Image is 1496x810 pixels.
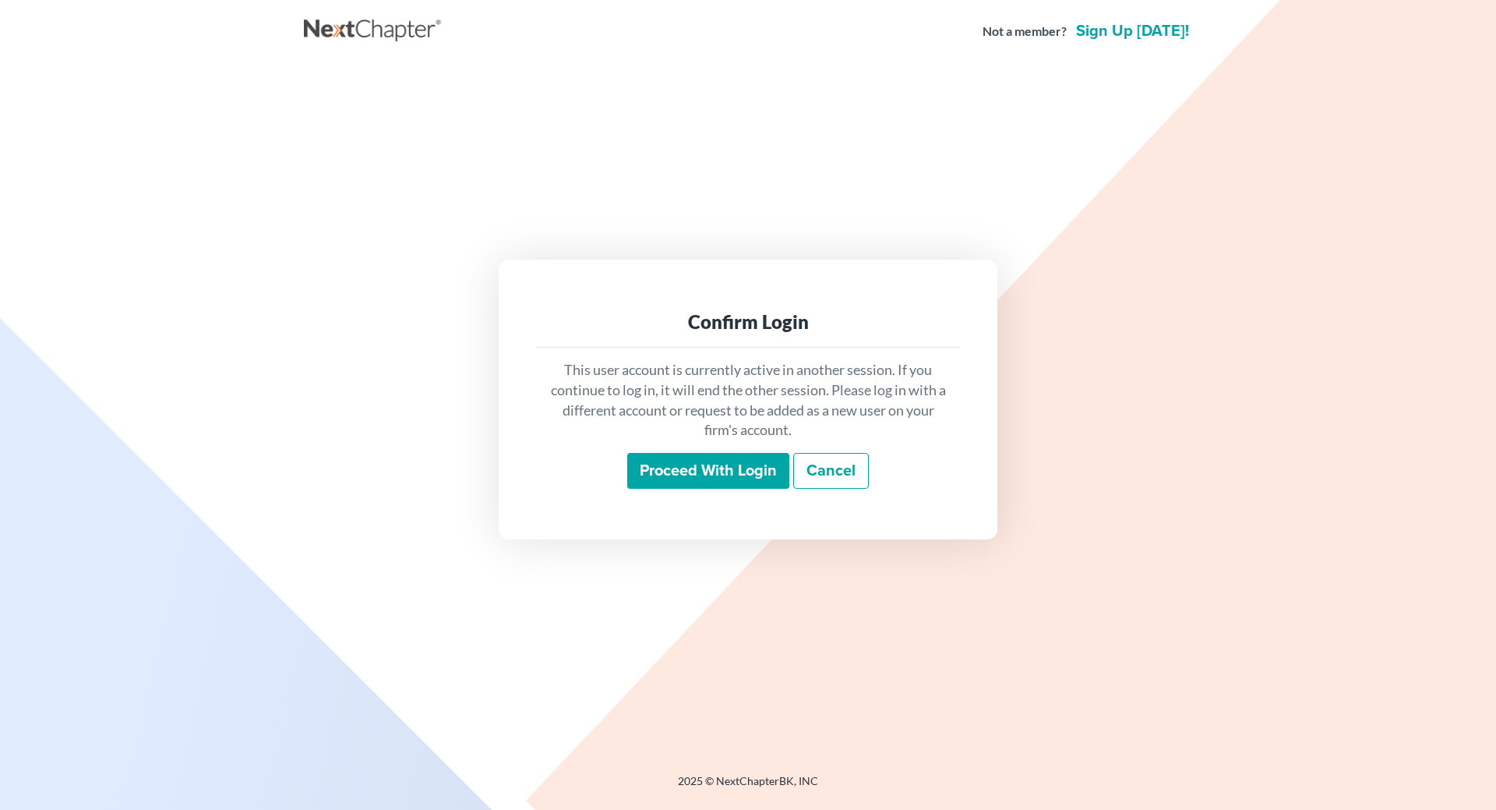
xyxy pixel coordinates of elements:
[304,773,1192,801] div: 2025 © NextChapterBK, INC
[793,453,869,489] a: Cancel
[1073,23,1192,39] a: Sign up [DATE]!
[549,309,947,334] div: Confirm Login
[549,360,947,440] p: This user account is currently active in another session. If you continue to log in, it will end ...
[627,453,789,489] input: Proceed with login
[983,23,1067,41] strong: Not a member?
